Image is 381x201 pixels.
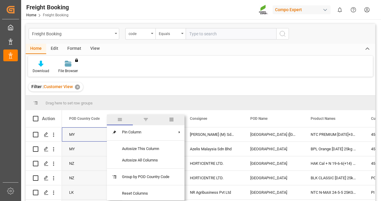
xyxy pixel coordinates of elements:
div: LK [62,185,122,199]
div: BPL Orange [DATE] 25kg (x48) GEN [303,142,364,156]
div: Press SPACE to select this row. [26,142,62,156]
a: Home [26,13,36,17]
div: MY [62,142,122,156]
img: Screenshot%202023-09-29%20at%2010.02.21.png_1712312052.png [259,5,268,15]
span: Consignee [190,116,207,121]
div: [GEOGRAPHIC_DATA] [243,142,303,156]
div: NR Agribusiness Pvt Ltd [183,185,243,199]
input: Type to search [186,28,276,40]
span: POD Country Code [69,116,100,121]
div: NZ [62,156,122,171]
div: Freight Booking [26,3,69,12]
span: Drag here to set row groups [46,101,93,105]
span: Customer View [44,84,73,89]
div: Azelis Malaysia Sdn Bhd [183,142,243,156]
div: Home [26,44,46,54]
div: HAK Cal + N 19-6-6(+14) 25kg (x42) WW;HAK Cal + NPK [DATE](+15) 25Kg (x42) WW [303,156,364,171]
button: Help Center [347,3,360,17]
span: Pin Column [117,126,174,138]
span: Reset Columns [117,188,174,199]
div: code [129,30,149,37]
span: POD Name [250,116,267,121]
div: Freight Booking [32,30,113,37]
div: Press SPACE to select this row. [26,156,62,171]
div: [GEOGRAPHIC_DATA] [243,185,303,199]
div: [PERSON_NAME] (M) Sdn Bhd, [STREET_ADDRESS] [183,127,243,142]
span: general [107,114,133,125]
button: search button [276,28,289,40]
div: Download [33,68,49,74]
button: open menu [29,28,119,40]
button: open menu [155,28,186,40]
div: [GEOGRAPHIC_DATA] [243,171,303,185]
span: columns [158,114,184,125]
button: open menu [125,28,155,40]
button: Compo Expert [273,4,333,15]
span: Product Names [311,116,335,121]
span: Group by POD Country Code [117,171,174,183]
div: NTC N-MAX 24-5-5 25KG (x42) INT [303,185,364,199]
button: show 0 new notifications [333,3,347,17]
div: Press SPACE to select this row. [26,185,62,200]
div: MY [62,127,122,142]
span: Autosize This Column [117,143,174,155]
div: Format [63,44,86,54]
div: Action [42,116,55,121]
div: NTC PREMIUM [DATE]+3+TE BULK [303,127,364,142]
div: Press SPACE to select this row. [26,171,62,185]
span: Autosize All Columns [117,155,174,166]
div: Press SPACE to select this row. [26,127,62,142]
div: HORTICENTRE LTD. [183,156,243,171]
div: Compo Expert [273,5,331,14]
div: [GEOGRAPHIC_DATA] [243,156,303,171]
div: [GEOGRAPHIC_DATA] ([GEOGRAPHIC_DATA]) [243,127,303,142]
div: Edit [46,44,63,54]
span: Filter : [31,84,44,89]
div: BLK CLASSIC [DATE] 25kg (x42) INT [303,171,364,185]
div: HORTICENTRE LTD. [183,171,243,185]
div: ✕ [75,85,80,90]
div: View [86,44,104,54]
span: filter [133,114,159,125]
div: NZ [62,171,122,185]
div: Equals [159,30,179,37]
